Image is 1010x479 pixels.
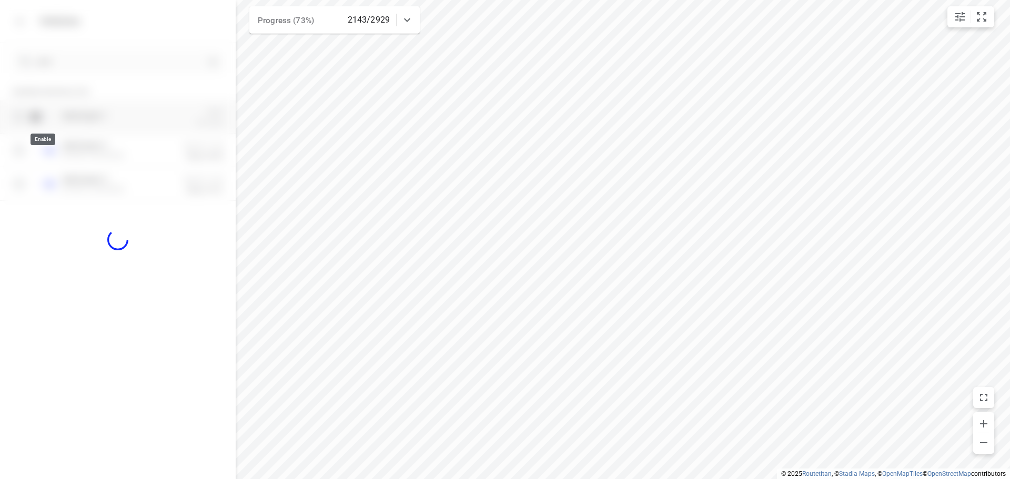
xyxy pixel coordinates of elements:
[882,470,923,477] a: OpenMapTiles
[927,470,971,477] a: OpenStreetMap
[971,6,992,27] button: Fit zoom
[947,6,994,27] div: small contained button group
[258,16,314,25] span: Progress (73%)
[348,14,390,26] p: 2143/2929
[802,470,832,477] a: Routetitan
[781,470,1006,477] li: © 2025 , © , © © contributors
[249,6,420,34] div: Progress (73%)2143/2929
[839,470,875,477] a: Stadia Maps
